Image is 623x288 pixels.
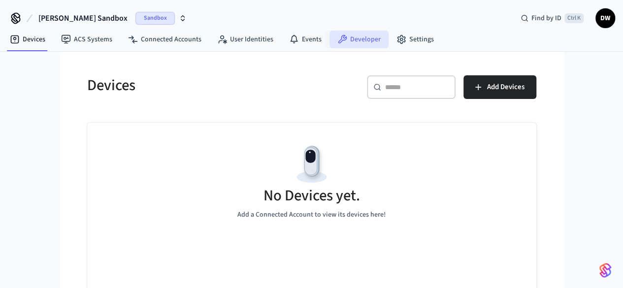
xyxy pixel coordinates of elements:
[531,13,561,23] span: Find by ID
[38,12,128,24] span: [PERSON_NAME] Sandbox
[135,12,175,25] span: Sandbox
[53,31,120,48] a: ACS Systems
[2,31,53,48] a: Devices
[463,75,536,99] button: Add Devices
[329,31,389,48] a: Developer
[596,9,614,27] span: DW
[120,31,209,48] a: Connected Accounts
[595,8,615,28] button: DW
[209,31,281,48] a: User Identities
[290,142,334,187] img: Devices Empty State
[87,75,306,96] h5: Devices
[487,81,525,94] span: Add Devices
[564,13,584,23] span: Ctrl K
[513,9,591,27] div: Find by IDCtrl K
[237,210,386,220] p: Add a Connected Account to view its devices here!
[599,262,611,278] img: SeamLogoGradient.69752ec5.svg
[389,31,442,48] a: Settings
[281,31,329,48] a: Events
[263,186,360,206] h5: No Devices yet.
